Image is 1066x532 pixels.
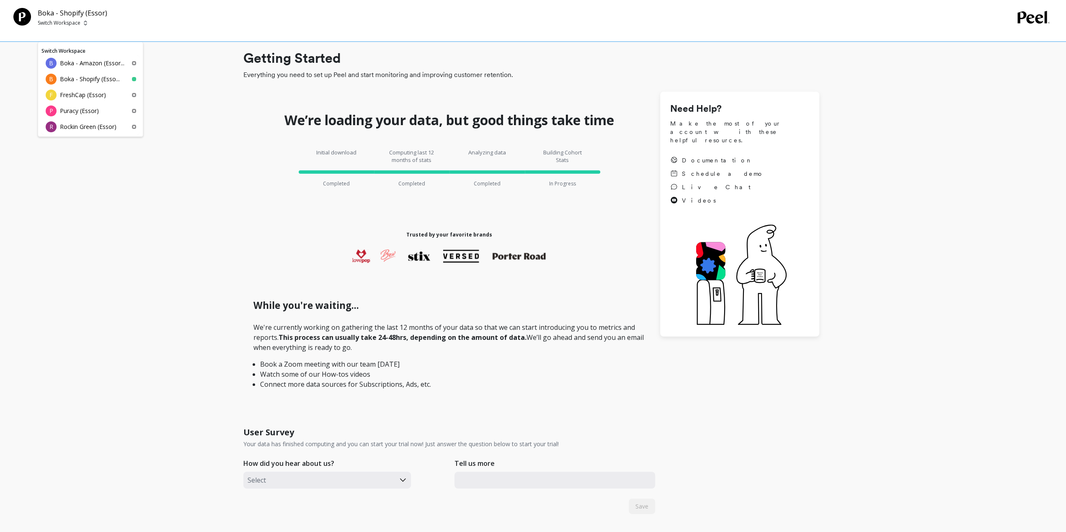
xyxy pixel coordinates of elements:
[670,119,809,144] span: Make the most of your account with these helpful resources.
[243,440,559,448] p: Your data has finished computing and you can start your trial now! Just answer the question below...
[46,121,57,132] div: R
[682,170,764,178] span: Schedule a demo
[670,196,764,205] a: Videos
[454,458,495,468] p: Tell us more
[682,156,753,164] span: Documentation
[243,458,334,468] p: How did you hear about us?
[260,379,638,389] li: Connect more data sources for Subscriptions, Ads, etc.
[670,156,764,164] a: Documentation
[260,369,638,379] li: Watch some of our How-tos videos
[549,180,576,187] p: In Progress
[398,180,425,187] p: Completed
[243,427,294,438] h1: User Survey
[60,91,106,99] p: FreshCap (Essor)
[253,298,645,313] h1: While you're waiting...
[462,149,512,164] p: Analyzing data
[537,149,588,164] p: Building Cohort Stats
[253,322,645,389] p: We're currently working on gathering the last 12 months of your data so that we can start introdu...
[60,107,99,115] p: Puracy (Essor)
[311,149,361,164] p: Initial download
[46,58,57,69] div: B
[60,75,120,83] p: Boka - Shopify (Esso...
[474,180,501,187] p: Completed
[260,359,638,369] li: Book a Zoom meeting with our team [DATE]
[38,20,80,26] p: Switch Workspace
[60,123,116,131] p: Rockin Green (Essor)
[670,170,764,178] a: Schedule a demo
[60,59,124,67] p: Boka - Amazon (Essor...
[682,196,716,205] span: Videos
[41,47,85,54] a: Switch Workspace
[84,20,87,26] img: picker
[682,183,751,191] span: Live Chat
[46,74,57,85] div: B
[670,102,809,116] h1: Need Help?
[284,112,614,129] h1: We’re loading your data, but good things take time
[406,231,492,238] h1: Trusted by your favorite brands
[243,48,819,68] h1: Getting Started
[387,149,437,164] p: Computing last 12 months of stats
[46,90,57,100] div: F
[323,180,350,187] p: Completed
[46,105,57,116] div: P
[243,70,819,80] span: Everything you need to set up Peel and start monitoring and improving customer retention.
[279,333,527,342] strong: This process can usually take 24-48hrs, depending on the amount of data.
[38,8,107,18] p: Boka - Shopify (Essor)
[13,8,31,26] img: Team Profile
